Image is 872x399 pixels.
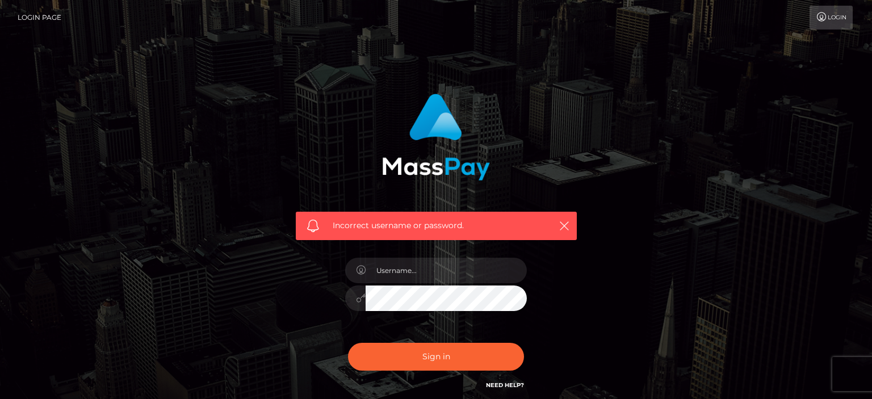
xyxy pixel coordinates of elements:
[333,220,540,232] span: Incorrect username or password.
[366,258,527,283] input: Username...
[348,343,524,371] button: Sign in
[486,381,524,389] a: Need Help?
[810,6,853,30] a: Login
[382,94,490,180] img: MassPay Login
[18,6,61,30] a: Login Page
